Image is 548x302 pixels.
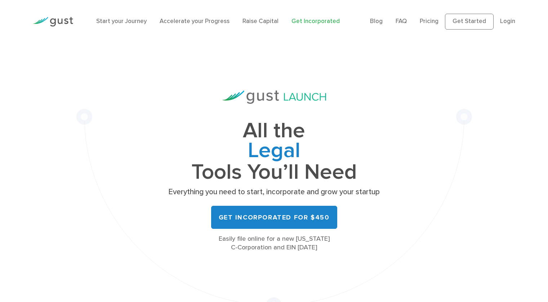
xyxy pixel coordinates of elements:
[96,18,147,25] a: Start your Journey
[445,14,494,30] a: Get Started
[396,18,407,25] a: FAQ
[33,17,73,27] img: Gust Logo
[211,206,337,229] a: Get Incorporated for $450
[166,121,382,182] h1: All the Tools You’ll Need
[222,90,326,104] img: Gust Launch Logo
[291,18,340,25] a: Get Incorporated
[420,18,438,25] a: Pricing
[166,187,382,197] p: Everything you need to start, incorporate and grow your startup
[166,235,382,252] div: Easily file online for a new [US_STATE] C-Corporation and EIN [DATE]
[500,18,515,25] a: Login
[166,141,382,163] span: Legal
[242,18,279,25] a: Raise Capital
[160,18,230,25] a: Accelerate your Progress
[370,18,383,25] a: Blog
